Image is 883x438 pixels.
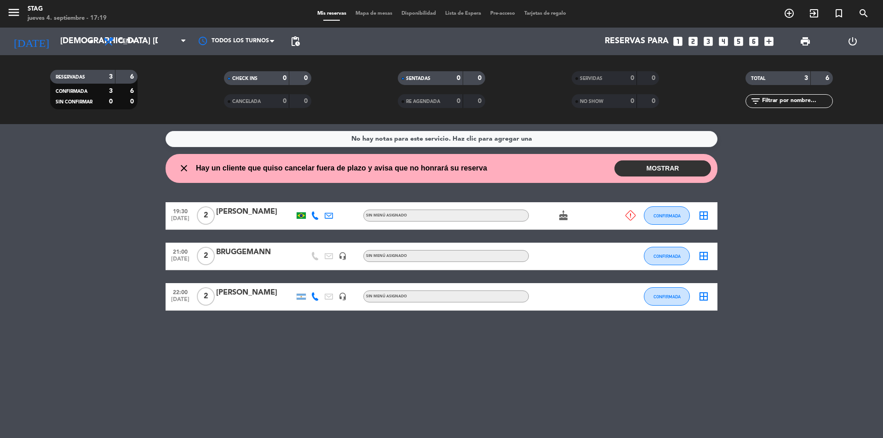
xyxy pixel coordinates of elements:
span: Hay un cliente que quiso cancelar fuera de plazo y avisa que no honrará su reserva [196,162,487,174]
i: headset_mic [338,292,347,301]
i: looks_5 [733,35,745,47]
span: TOTAL [751,76,765,81]
strong: 0 [283,98,287,104]
span: 2 [197,247,215,265]
i: looks_two [687,35,699,47]
span: [DATE] [169,216,192,226]
i: close [178,163,189,174]
strong: 0 [130,98,136,105]
span: 21:00 [169,246,192,256]
span: RE AGENDADA [406,99,440,104]
button: CONFIRMADA [644,247,690,265]
button: CONFIRMADA [644,206,690,225]
span: Mapa de mesas [351,11,397,16]
i: add_box [763,35,775,47]
strong: 0 [631,75,634,81]
i: headset_mic [338,252,347,260]
span: Cena [119,38,135,45]
button: CONFIRMADA [644,287,690,306]
span: CONFIRMADA [56,89,87,94]
span: print [800,36,811,47]
i: power_settings_new [847,36,858,47]
span: CANCELADA [232,99,261,104]
span: [DATE] [169,256,192,267]
span: Mis reservas [313,11,351,16]
span: NO SHOW [580,99,603,104]
div: jueves 4. septiembre - 17:19 [28,14,107,23]
i: add_circle_outline [784,8,795,19]
span: 22:00 [169,286,192,297]
span: pending_actions [290,36,301,47]
span: Disponibilidad [397,11,441,16]
strong: 0 [631,98,634,104]
strong: 6 [130,88,136,94]
span: SENTADAS [406,76,430,81]
i: looks_6 [748,35,760,47]
i: exit_to_app [808,8,820,19]
i: border_all [698,210,709,221]
i: search [858,8,869,19]
i: border_all [698,250,709,262]
div: BRUGGEMANN [216,246,294,258]
strong: 0 [652,98,657,104]
i: looks_one [672,35,684,47]
div: STAG [28,5,107,14]
i: turned_in_not [833,8,844,19]
span: Sin menú asignado [366,295,407,298]
strong: 0 [478,98,483,104]
span: Tarjetas de regalo [520,11,571,16]
strong: 6 [130,74,136,80]
i: looks_4 [717,35,729,47]
strong: 0 [457,98,460,104]
i: menu [7,6,21,19]
strong: 3 [109,74,113,80]
i: looks_3 [702,35,714,47]
strong: 3 [109,88,113,94]
div: No hay notas para este servicio. Haz clic para agregar una [351,134,532,144]
input: Filtrar por nombre... [761,96,832,106]
strong: 0 [457,75,460,81]
button: MOSTRAR [614,160,711,176]
div: [PERSON_NAME] [216,287,294,299]
i: [DATE] [7,31,56,51]
strong: 0 [109,98,113,105]
i: arrow_drop_down [86,36,97,47]
span: 2 [197,287,215,306]
button: menu [7,6,21,23]
strong: 3 [804,75,808,81]
span: Sin menú asignado [366,214,407,217]
strong: 0 [478,75,483,81]
i: cake [558,210,569,221]
span: CONFIRMADA [654,294,681,299]
span: Pre-acceso [486,11,520,16]
strong: 0 [304,98,310,104]
div: LOG OUT [829,28,876,55]
strong: 0 [283,75,287,81]
span: 19:30 [169,205,192,216]
i: border_all [698,291,709,302]
i: filter_list [750,96,761,107]
span: RESERVADAS [56,75,85,80]
div: [PERSON_NAME] [216,206,294,218]
span: CHECK INS [232,76,258,81]
strong: 0 [304,75,310,81]
span: [DATE] [169,296,192,307]
span: CONFIRMADA [654,254,681,259]
span: Reservas para [605,37,669,46]
span: Sin menú asignado [366,254,407,258]
strong: 0 [652,75,657,81]
span: 2 [197,206,215,225]
strong: 6 [826,75,831,81]
span: SERVIDAS [580,76,602,81]
span: CONFIRMADA [654,213,681,218]
span: Lista de Espera [441,11,486,16]
span: SIN CONFIRMAR [56,100,92,104]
